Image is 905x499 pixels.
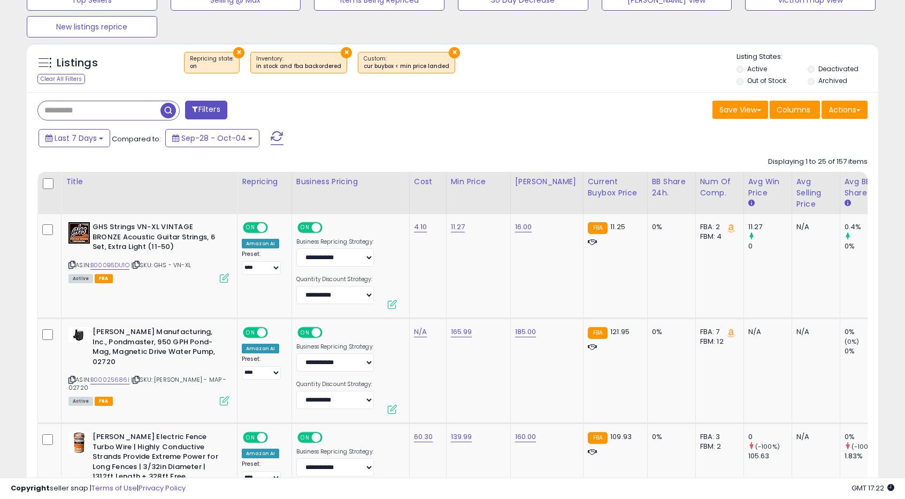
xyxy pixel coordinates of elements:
[11,483,186,494] div: seller snap | |
[747,64,767,73] label: Active
[266,433,283,442] span: OFF
[515,432,536,442] a: 160.00
[244,328,257,337] span: ON
[449,47,460,58] button: ×
[748,199,755,208] small: Avg Win Price.
[68,397,93,406] span: All listings currently available for purchase on Amazon
[341,47,352,58] button: ×
[298,433,312,442] span: ON
[796,327,832,337] div: N/A
[588,222,608,234] small: FBA
[242,239,279,248] div: Amazon AI
[68,222,229,282] div: ASIN:
[93,432,223,485] b: [PERSON_NAME] Electric Fence Turbo Wire | Highly Conductive Strands Provide Extreme Power for Lon...
[242,251,283,275] div: Preset:
[818,76,847,85] label: Archived
[652,176,691,199] div: BB Share 24h.
[131,261,191,269] span: | SKU: GHS - VN-XL
[652,327,687,337] div: 0%
[266,223,283,232] span: OFF
[244,433,257,442] span: ON
[165,129,259,147] button: Sep-28 - Oct-04
[256,63,341,70] div: in stock and fba backordered
[700,222,735,232] div: FBA: 2
[822,101,868,119] button: Actions
[68,375,227,391] span: | SKU: [PERSON_NAME] - MAP - 02720
[320,433,338,442] span: OFF
[737,52,878,62] p: Listing States:
[845,432,888,442] div: 0%
[451,176,506,187] div: Min Price
[55,133,97,143] span: Last 7 Days
[610,327,630,337] span: 121.95
[845,241,888,251] div: 0%
[68,432,90,453] img: 41M4lO9FulL._SL40_.jpg
[256,55,341,71] span: Inventory :
[68,274,93,283] span: All listings currently available for purchase on Amazon
[777,104,810,115] span: Columns
[755,442,780,451] small: (-100%)
[700,432,735,442] div: FBA: 3
[610,222,625,232] span: 11.25
[796,222,832,232] div: N/A
[845,346,888,356] div: 0%
[748,222,792,232] div: 11.27
[296,238,374,246] label: Business Repricing Strategy:
[700,232,735,241] div: FBM: 4
[190,63,234,70] div: on
[451,327,472,337] a: 165.99
[296,343,374,351] label: Business Repricing Strategy:
[414,222,427,232] a: 4.10
[700,442,735,451] div: FBM: 2
[796,176,835,210] div: Avg Selling Price
[414,176,442,187] div: Cost
[242,356,283,380] div: Preset:
[652,432,687,442] div: 0%
[845,337,860,346] small: (0%)
[515,176,579,187] div: [PERSON_NAME]
[266,328,283,337] span: OFF
[320,223,338,232] span: OFF
[414,327,427,337] a: N/A
[93,327,223,369] b: [PERSON_NAME] Manufacturing, Inc., Pondmaster, 950 GPH Pond-Mag, Magnetic Drive Water Pump, 02720
[112,134,161,144] span: Compared to:
[39,129,110,147] button: Last 7 Days
[242,460,283,485] div: Preset:
[748,451,792,461] div: 105.63
[652,222,687,232] div: 0%
[588,432,608,444] small: FBA
[296,276,374,283] label: Quantity Discount Strategy:
[185,101,227,119] button: Filters
[515,222,532,232] a: 16.00
[818,64,858,73] label: Deactivated
[515,327,536,337] a: 185.00
[770,101,820,119] button: Columns
[296,381,374,388] label: Quantity Discount Strategy:
[796,432,832,442] div: N/A
[852,442,876,451] small: (-100%)
[700,327,735,337] div: FBA: 7
[748,241,792,251] div: 0
[298,223,312,232] span: ON
[57,56,98,71] h5: Listings
[37,74,85,84] div: Clear All Filters
[747,76,786,85] label: Out of Stock
[845,199,851,208] small: Avg BB Share.
[414,432,433,442] a: 60.30
[845,222,888,232] div: 0.4%
[233,47,244,58] button: ×
[27,16,157,37] button: New listings reprice
[712,101,768,119] button: Save View
[139,483,186,493] a: Privacy Policy
[95,397,113,406] span: FBA
[451,432,472,442] a: 139.99
[364,63,449,70] div: cur buybox < min price landed
[11,483,50,493] strong: Copyright
[95,274,113,283] span: FBA
[68,222,90,244] img: 5165RFEi9ZL._SL40_.jpg
[181,133,246,143] span: Sep-28 - Oct-04
[700,176,739,199] div: Num of Comp.
[748,327,784,337] div: N/A
[68,327,90,342] img: 31i13j5937L._SL40_.jpg
[610,432,632,442] span: 109.93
